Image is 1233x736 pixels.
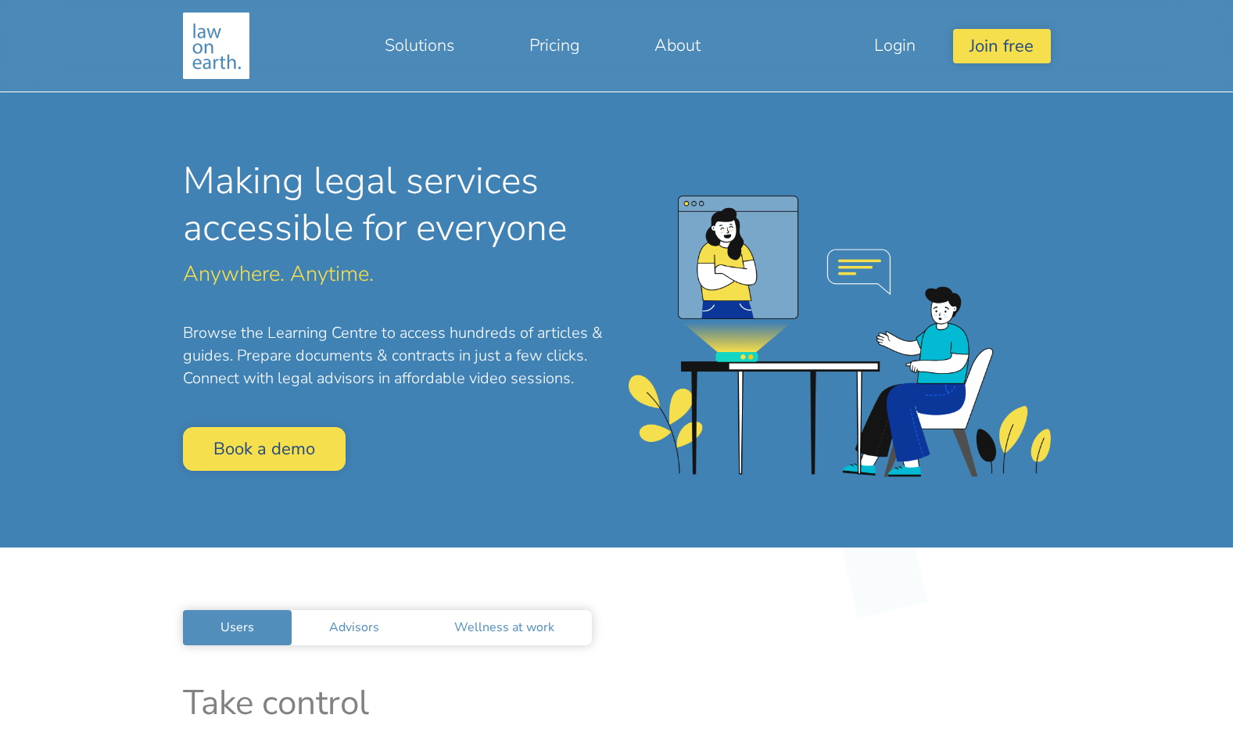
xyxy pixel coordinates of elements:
[953,29,1050,63] button: Join free
[292,610,417,645] a: Advisors
[183,158,605,250] h1: Making legal services accessible for everyone
[183,13,249,79] img: Making legal services accessible to everyone, anywhere, anytime
[629,196,1051,477] img: homepage-banner.png
[183,610,292,645] a: Users
[183,322,605,390] p: Browse the Learning Centre to access hundreds of articles & guides. Prepare documents & contracts...
[837,27,953,64] a: Login
[183,427,346,470] a: Book a demo
[617,27,738,64] a: About
[417,610,592,645] a: Wellness at work
[183,264,605,285] p: Anywhere. Anytime.
[492,27,617,64] a: Pricing
[347,27,492,64] a: Solutions
[183,683,1051,724] h2: Take control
